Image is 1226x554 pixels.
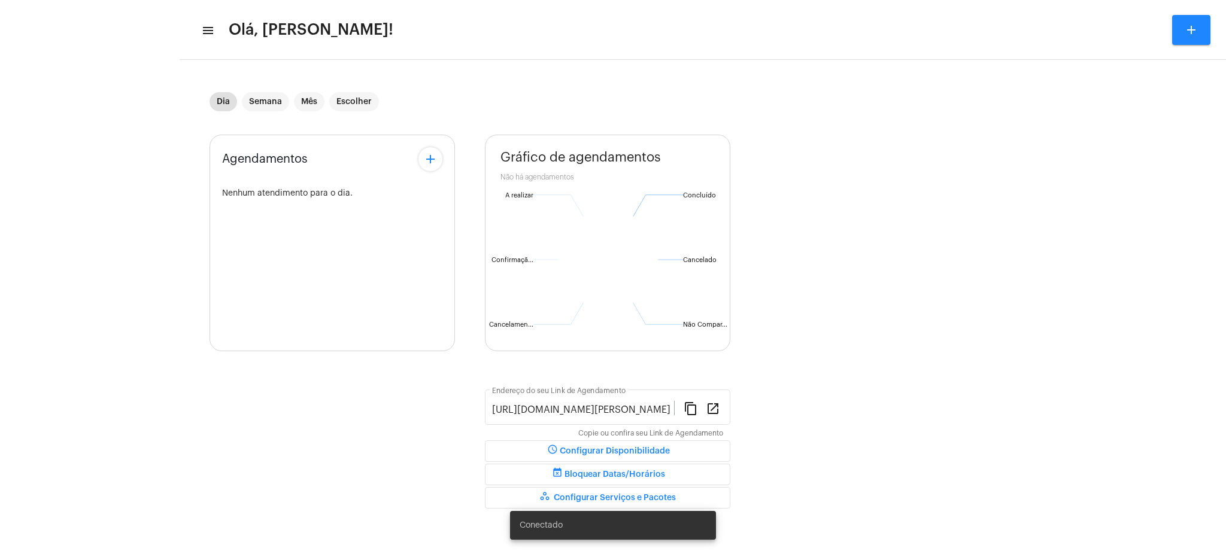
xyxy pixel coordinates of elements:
span: Olá, [PERSON_NAME]! [229,20,393,39]
span: Configurar Serviços e Pacotes [539,494,676,502]
text: Cancelamen... [489,321,533,328]
mat-icon: sidenav icon [201,23,213,38]
text: Confirmaçã... [491,257,533,264]
text: Concluído [683,192,716,199]
text: Não Compar... [683,321,727,328]
mat-chip: Escolher [329,92,379,111]
mat-icon: add [1184,23,1198,37]
input: Link [492,404,674,415]
mat-icon: content_copy [684,401,698,415]
text: A realizar [505,192,533,199]
span: Configurar Disponibilidade [545,447,670,455]
mat-icon: add [423,152,438,166]
mat-icon: open_in_new [706,401,720,415]
mat-icon: event_busy [550,467,565,482]
span: Conectado [520,519,563,531]
mat-chip: Semana [242,92,289,111]
span: Gráfico de agendamentos [500,150,661,165]
span: Bloquear Datas/Horários [550,470,665,479]
text: Cancelado [683,257,717,263]
mat-icon: workspaces_outlined [539,491,554,505]
span: Agendamentos [222,153,308,166]
mat-hint: Copie ou confira seu Link de Agendamento [578,430,723,438]
div: Nenhum atendimento para o dia. [222,189,442,198]
button: Configurar Serviços e Pacotes [485,487,730,509]
button: Configurar Disponibilidade [485,440,730,462]
mat-icon: schedule [545,444,560,458]
mat-chip: Dia [210,92,237,111]
mat-chip: Mês [294,92,324,111]
button: Bloquear Datas/Horários [485,464,730,485]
